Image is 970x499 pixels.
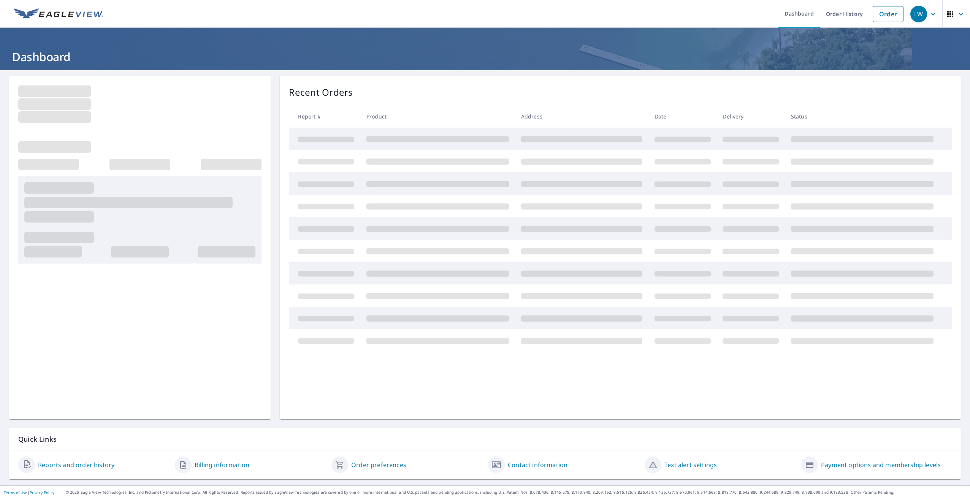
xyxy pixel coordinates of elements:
[351,460,406,469] a: Order preferences
[515,105,648,128] th: Address
[785,105,940,128] th: Status
[910,6,927,22] div: LW
[14,8,103,20] img: EV Logo
[9,49,961,65] h1: Dashboard
[195,460,249,469] a: Billing information
[360,105,515,128] th: Product
[664,460,717,469] a: Text alert settings
[289,85,353,99] p: Recent Orders
[4,490,27,495] a: Terms of Use
[821,460,941,469] a: Payment options and membership levels
[66,490,966,495] p: © 2025 Eagle View Technologies, Inc. and Pictometry International Corp. All Rights Reserved. Repo...
[873,6,903,22] a: Order
[289,105,360,128] th: Report #
[18,434,952,444] p: Quick Links
[4,490,54,495] p: |
[38,460,114,469] a: Reports and order history
[716,105,785,128] th: Delivery
[30,490,54,495] a: Privacy Policy
[648,105,717,128] th: Date
[508,460,567,469] a: Contact information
